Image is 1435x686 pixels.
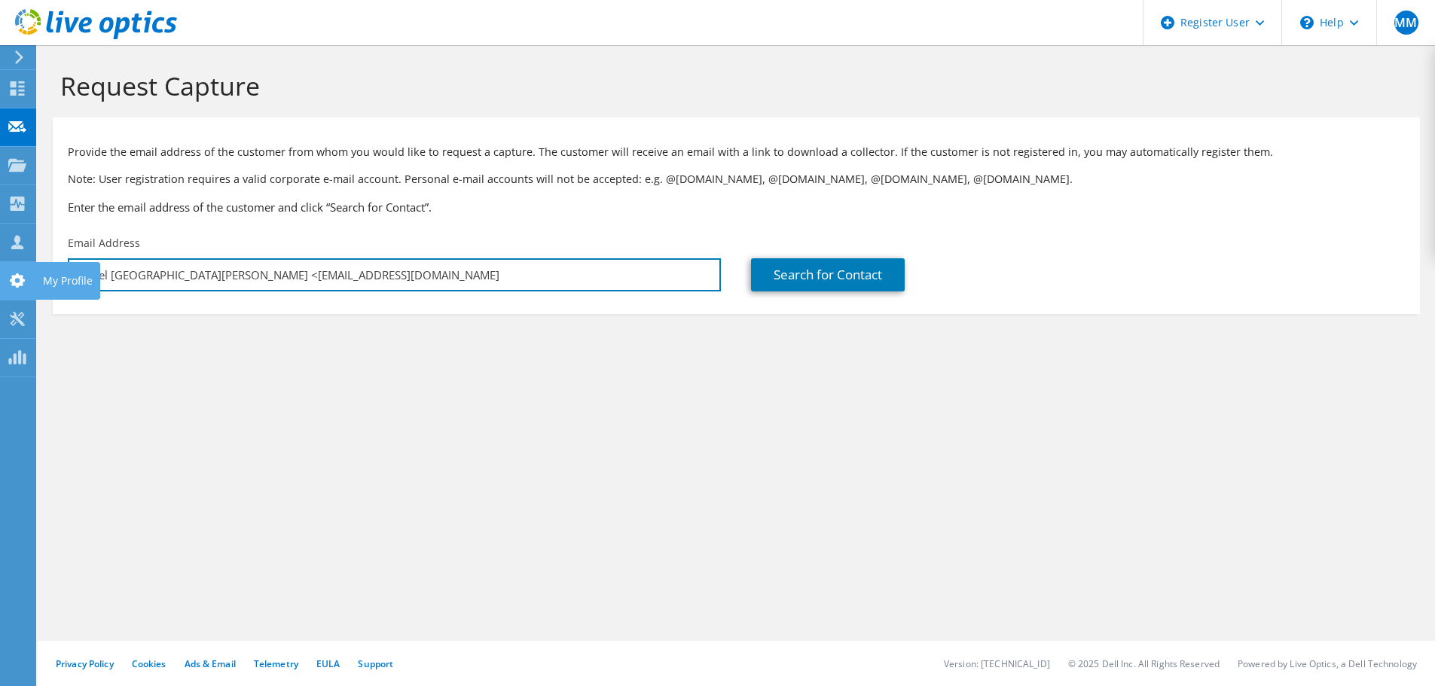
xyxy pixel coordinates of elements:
h3: Enter the email address of the customer and click “Search for Contact”. [68,199,1405,215]
span: MM [1394,11,1418,35]
a: Privacy Policy [56,657,114,670]
a: Ads & Email [185,657,236,670]
p: Note: User registration requires a valid corporate e-mail account. Personal e-mail accounts will ... [68,171,1405,188]
label: Email Address [68,236,140,251]
svg: \n [1300,16,1314,29]
a: Search for Contact [751,258,905,291]
li: Version: [TECHNICAL_ID] [944,657,1050,670]
a: Cookies [132,657,166,670]
a: EULA [316,657,340,670]
a: Support [358,657,393,670]
li: Powered by Live Optics, a Dell Technology [1238,657,1417,670]
a: Telemetry [254,657,298,670]
p: Provide the email address of the customer from whom you would like to request a capture. The cust... [68,144,1405,160]
h1: Request Capture [60,70,1405,102]
div: My Profile [35,262,100,300]
li: © 2025 Dell Inc. All Rights Reserved [1068,657,1220,670]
